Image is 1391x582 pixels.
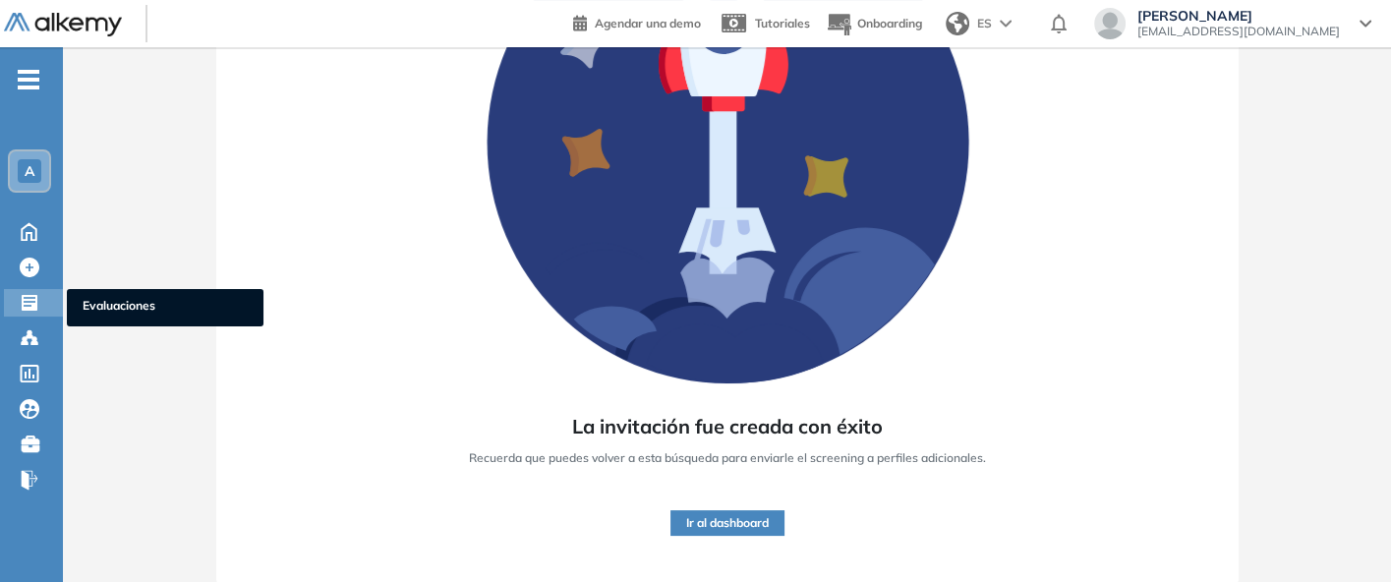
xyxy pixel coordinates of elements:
[25,163,34,179] span: A
[946,12,969,35] img: world
[83,297,248,319] span: Evaluaciones
[857,16,922,30] span: Onboarding
[1000,20,1012,28] img: arrow
[469,449,986,467] span: Recuerda que puedes volver a esta búsqueda para enviarle el screening a perfiles adicionales.
[1137,24,1340,39] span: [EMAIL_ADDRESS][DOMAIN_NAME]
[977,15,992,32] span: ES
[4,13,122,37] img: Logo
[826,3,922,45] button: Onboarding
[1137,8,1340,24] span: [PERSON_NAME]
[755,16,810,30] span: Tutoriales
[573,10,701,33] a: Agendar una demo
[572,412,883,441] span: La invitación fue creada con éxito
[670,510,784,536] button: Ir al dashboard
[18,78,39,82] i: -
[595,16,701,30] span: Agendar una demo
